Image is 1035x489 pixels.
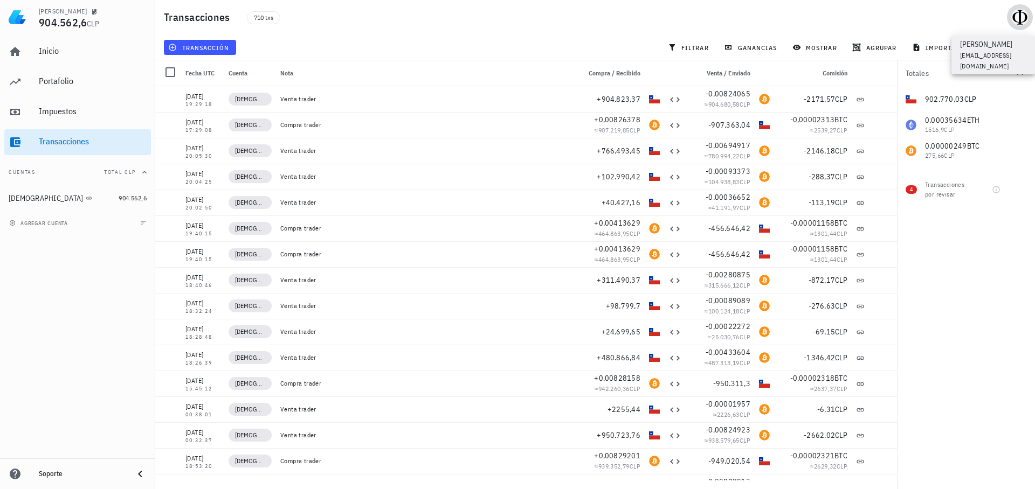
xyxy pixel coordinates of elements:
div: Compra trader [280,121,571,129]
span: -276,63 [809,301,836,311]
span: Total CLP [104,169,136,176]
div: [DATE] [185,117,220,128]
span: ≈ [595,255,640,263]
span: ≈ [810,462,847,470]
span: -0,00824923 [706,425,750,435]
span: [DEMOGRAPHIC_DATA] [235,171,265,182]
span: -2171,57 [804,94,835,104]
span: CLP [835,404,847,414]
span: ≈ [595,385,640,393]
button: mostrar [788,40,844,55]
span: BTC [834,115,847,124]
div: [DATE] [185,453,220,464]
span: -0,00694917 [706,141,750,150]
span: +0,00826378 [594,115,640,124]
div: CLP-icon [759,456,770,466]
span: 25.030,76 [712,333,740,341]
div: 20:05:30 [185,153,220,159]
span: [DEMOGRAPHIC_DATA] [235,120,265,130]
div: CLP-icon [649,145,660,156]
button: agrupar [848,40,903,55]
span: [DEMOGRAPHIC_DATA] [235,94,265,104]
span: CLP [630,462,640,470]
span: -0,00022272 [706,322,750,331]
span: -0,00036652 [706,192,750,202]
span: CLP [740,152,750,160]
span: ≈ [705,307,750,315]
div: CLP-icon [649,171,660,182]
div: Soporte [39,470,125,478]
span: CLP [835,172,847,181]
span: ≈ [705,100,750,108]
div: Compra trader [280,457,571,465]
span: 710 txs [254,12,273,24]
a: Inicio [4,39,151,65]
div: 17:29:08 [185,128,220,133]
span: CLP [835,198,847,207]
span: [DEMOGRAPHIC_DATA] [235,404,265,415]
div: CLP-icon [649,326,660,337]
div: [DATE] [185,298,220,309]
span: BTC [834,244,847,254]
span: CLP [740,359,750,367]
div: Venta trader [280,431,571,439]
span: ≈ [705,359,750,367]
span: 315.666,12 [708,281,740,289]
span: -288,37 [809,172,836,181]
span: ≈ [810,229,847,237]
span: 464.863,95 [598,255,630,263]
span: -0,00433604 [706,347,750,357]
div: [DATE] [185,324,220,334]
span: +102.990,42 [597,172,640,181]
span: CLP [835,94,847,104]
span: -0,00001158 [790,244,835,254]
span: ganancias [726,43,777,52]
span: filtrar [670,43,709,52]
div: BTC-icon [649,120,660,130]
span: CLP [740,281,750,289]
span: -456.646,42 [708,249,750,259]
span: +480.866,84 [597,353,640,362]
span: CLP [740,436,750,444]
div: CLP-icon [759,223,770,234]
span: [DEMOGRAPHIC_DATA] [235,145,265,156]
div: BTC-icon [759,326,770,337]
div: CLP-icon [649,430,660,441]
div: 00:32:37 [185,438,220,443]
span: [DEMOGRAPHIC_DATA] [235,456,265,466]
button: ganancias [720,40,784,55]
span: 780.994,22 [708,152,740,160]
div: Compra / Recibido [576,60,645,86]
button: agregar cuenta [6,218,73,228]
span: ≈ [810,255,847,263]
div: 18:26:39 [185,360,220,366]
span: ≈ [705,436,750,444]
span: CLP [835,275,847,285]
div: 18:28:48 [185,334,220,340]
span: [DEMOGRAPHIC_DATA] [235,378,265,389]
div: avatar [1011,9,1029,26]
a: Transacciones [4,129,151,155]
span: +0,00828158 [594,373,640,383]
span: -1346,42 [804,353,835,362]
span: Compra / Recibido [589,69,640,77]
span: CLP [630,229,640,237]
div: Venta trader [280,276,571,284]
div: [DEMOGRAPHIC_DATA] [9,194,84,203]
span: +766.493,45 [597,146,640,156]
span: BTC [834,451,847,460]
div: BTC-icon [759,171,770,182]
span: transacción [170,43,229,52]
span: ≈ [708,204,750,212]
span: ≈ [705,178,750,186]
span: 904.562,6 [119,194,147,202]
div: 19:40:15 [185,257,220,262]
span: +2255,44 [608,404,640,414]
button: CuentasTotal CLP [4,159,151,185]
span: agregar cuenta [11,220,68,227]
span: ≈ [713,410,750,418]
div: [PERSON_NAME] [39,7,87,16]
span: 1301,44 [814,255,837,263]
div: CLP-icon [759,378,770,389]
span: Cuenta [229,69,247,77]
